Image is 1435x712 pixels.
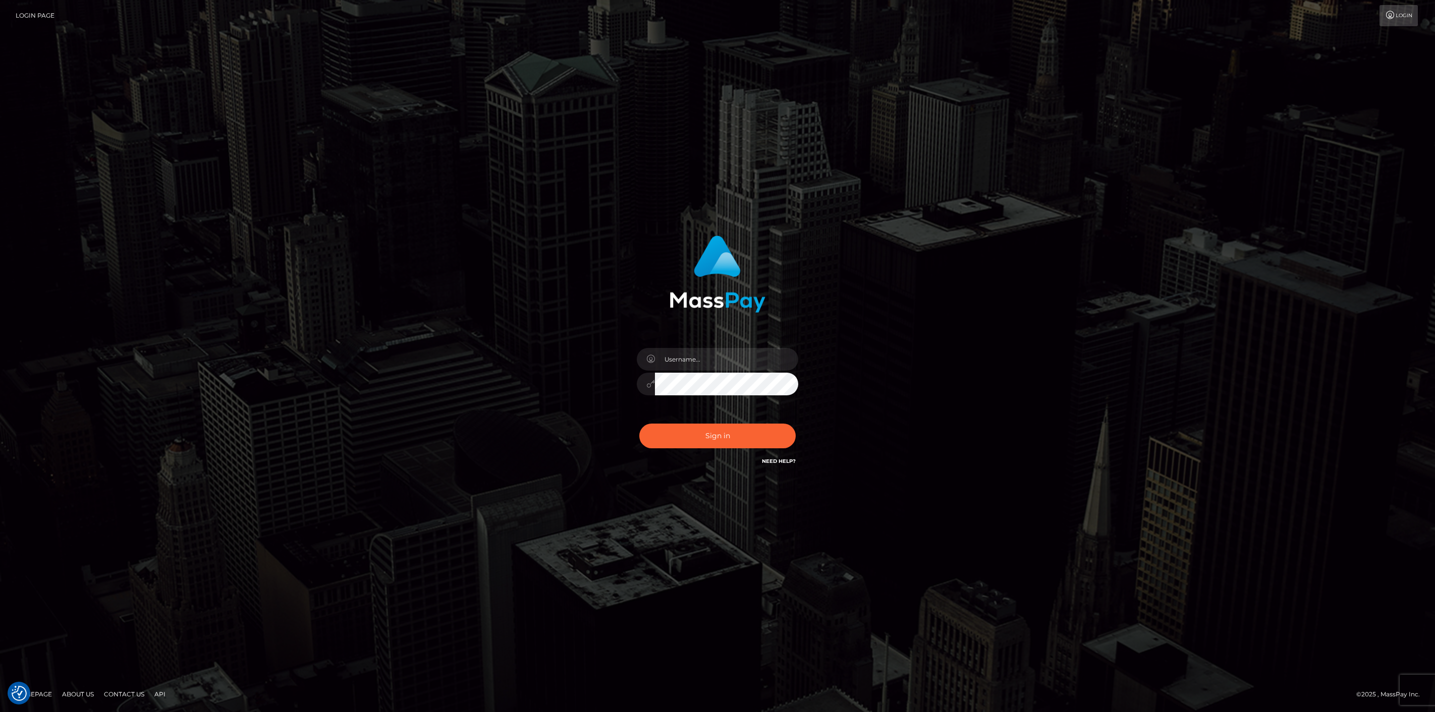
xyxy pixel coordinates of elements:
[670,235,765,313] img: MassPay Login
[1379,5,1418,26] a: Login
[11,686,56,702] a: Homepage
[655,348,798,371] input: Username...
[150,686,170,702] a: API
[12,686,27,701] img: Revisit consent button
[639,424,796,448] button: Sign in
[1356,689,1427,700] div: © 2025 , MassPay Inc.
[16,5,54,26] a: Login Page
[762,458,796,464] a: Need Help?
[58,686,98,702] a: About Us
[12,686,27,701] button: Consent Preferences
[100,686,148,702] a: Contact Us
